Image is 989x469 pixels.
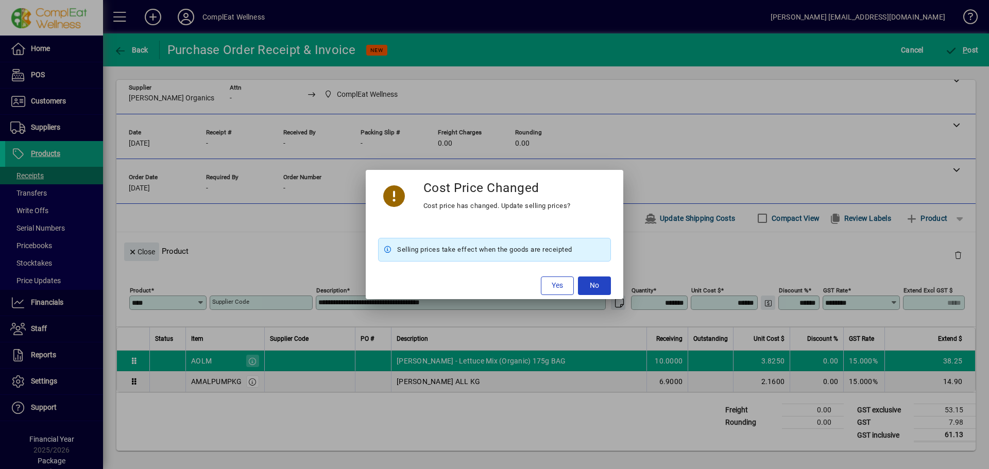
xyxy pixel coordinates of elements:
button: Yes [541,276,574,295]
h3: Cost Price Changed [423,180,539,195]
div: Cost price has changed. Update selling prices? [423,200,571,212]
span: No [590,280,599,291]
span: Selling prices take effect when the goods are receipted [397,244,572,256]
span: Yes [552,280,563,291]
button: No [578,276,611,295]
